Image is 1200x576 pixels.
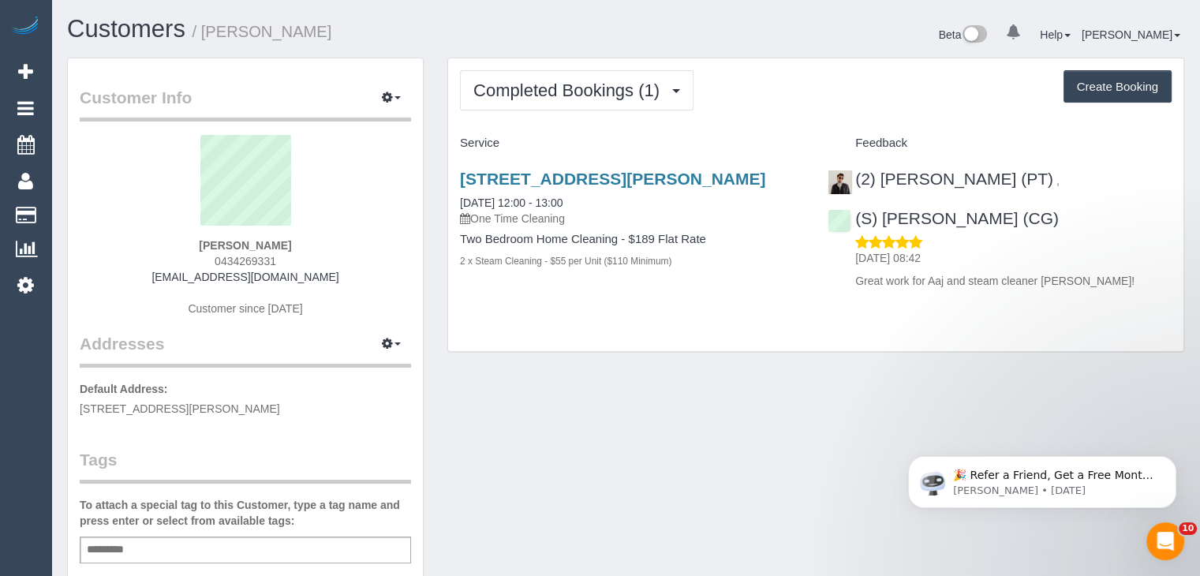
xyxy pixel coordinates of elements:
legend: Customer Info [80,86,411,122]
h4: Feedback [828,137,1172,150]
legend: Tags [80,448,411,484]
a: Beta [939,28,988,41]
span: 0434269331 [215,255,276,267]
a: Customers [67,15,185,43]
span: 10 [1179,522,1197,535]
a: [EMAIL_ADDRESS][DOMAIN_NAME] [151,271,338,283]
a: [PERSON_NAME] [1082,28,1180,41]
p: One Time Cleaning [460,211,804,226]
h4: Two Bedroom Home Cleaning - $189 Flat Rate [460,233,804,246]
button: Create Booking [1064,70,1172,103]
a: [DATE] 12:00 - 13:00 [460,196,563,209]
a: Help [1040,28,1071,41]
span: , [1056,174,1060,187]
a: [STREET_ADDRESS][PERSON_NAME] [460,170,765,188]
a: (S) [PERSON_NAME] (CG) [828,209,1059,227]
p: [DATE] 08:42 [855,250,1172,266]
img: New interface [961,25,987,46]
img: (2) Azwad Raza (PT) [828,170,852,194]
small: / [PERSON_NAME] [193,23,332,40]
iframe: Intercom live chat [1146,522,1184,560]
button: Completed Bookings (1) [460,70,693,110]
span: [STREET_ADDRESS][PERSON_NAME] [80,402,280,415]
img: Automaid Logo [9,16,41,38]
small: 2 x Steam Cleaning - $55 per Unit ($110 Minimum) [460,256,671,267]
span: Customer since [DATE] [188,302,302,315]
a: (2) [PERSON_NAME] (PT) [828,170,1053,188]
span: Completed Bookings (1) [473,80,667,100]
label: To attach a special tag to this Customer, type a tag name and press enter or select from availabl... [80,497,411,529]
label: Default Address: [80,381,168,397]
p: Great work for Aaj and steam cleaner [PERSON_NAME]! [855,273,1172,289]
strong: [PERSON_NAME] [199,239,291,252]
iframe: Intercom notifications message [884,423,1200,533]
h4: Service [460,137,804,150]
